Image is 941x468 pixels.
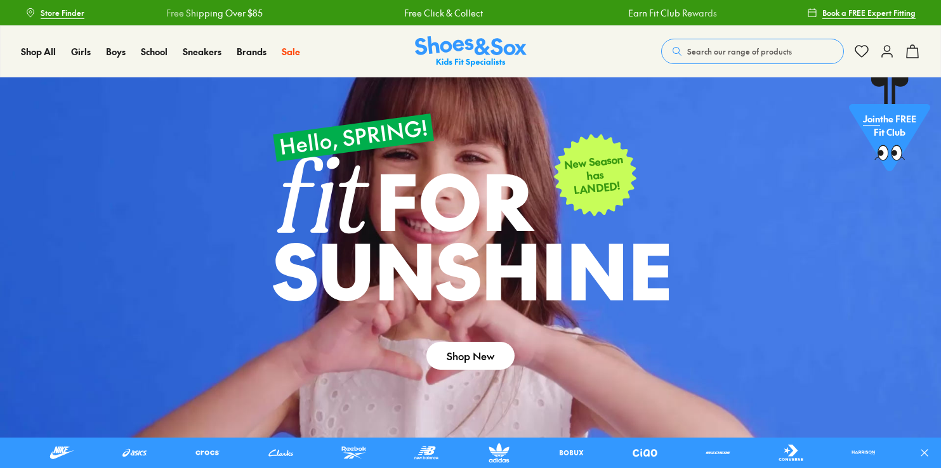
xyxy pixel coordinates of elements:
[849,102,930,149] p: the FREE Fit Club
[141,45,168,58] a: School
[106,45,126,58] a: Boys
[71,45,91,58] a: Girls
[25,1,84,24] a: Store Finder
[21,45,56,58] a: Shop All
[687,46,792,57] span: Search our range of products
[163,6,260,20] a: Free Shipping Over $85
[415,36,527,67] a: Shoes & Sox
[426,342,515,370] a: Shop New
[282,45,300,58] a: Sale
[625,6,714,20] a: Earn Fit Club Rewards
[237,45,267,58] a: Brands
[401,6,480,20] a: Free Click & Collect
[41,7,84,18] span: Store Finder
[807,1,916,24] a: Book a FREE Expert Fitting
[183,45,221,58] a: Sneakers
[849,77,930,178] a: Jointhe FREE Fit Club
[415,36,527,67] img: SNS_Logo_Responsive.svg
[822,7,916,18] span: Book a FREE Expert Fitting
[863,112,880,125] span: Join
[661,39,844,64] button: Search our range of products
